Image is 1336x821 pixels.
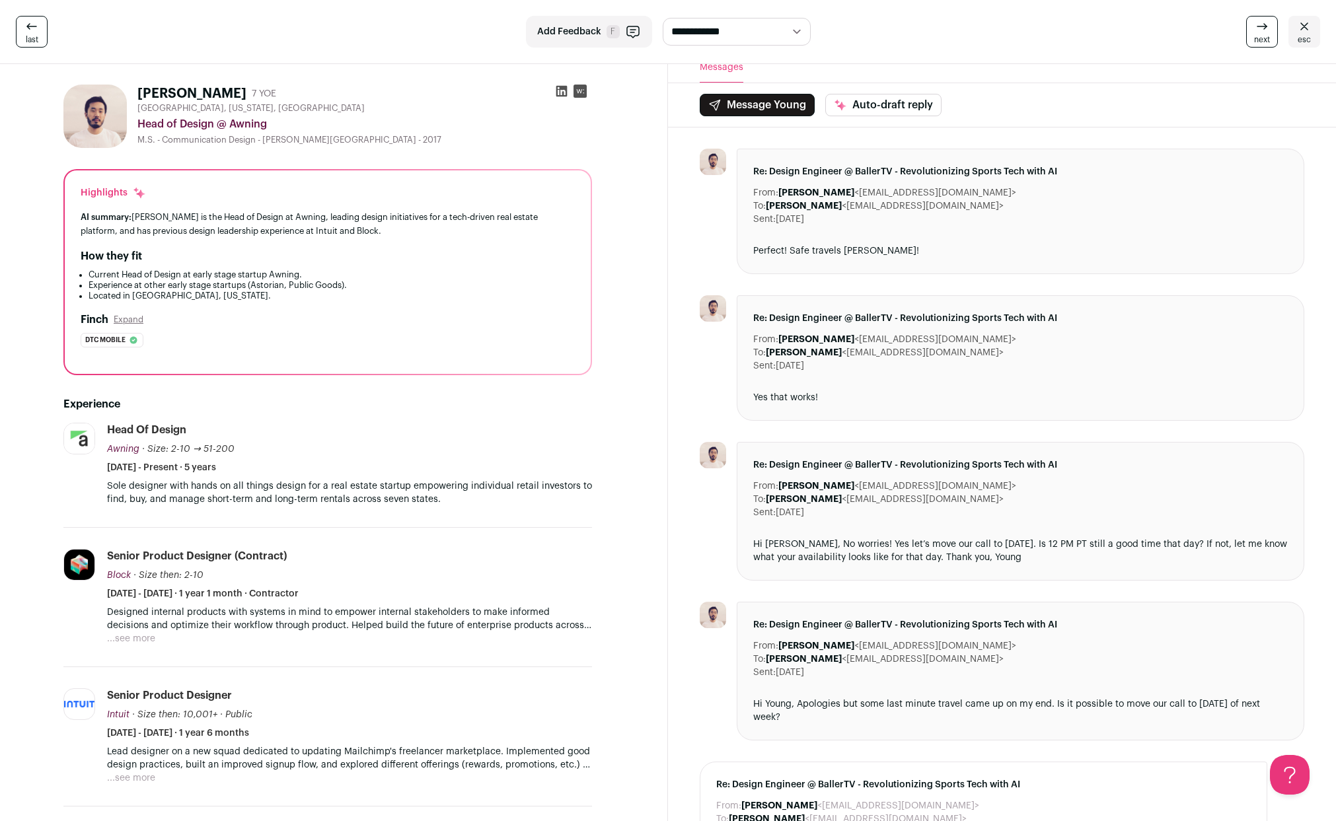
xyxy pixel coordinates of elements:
dd: <[EMAIL_ADDRESS][DOMAIN_NAME]> [766,653,1004,666]
h2: Experience [63,396,592,412]
dd: [DATE] [776,213,804,226]
button: Auto-draft reply [825,94,942,116]
a: last [16,16,48,48]
button: ...see more [107,632,155,645]
b: [PERSON_NAME] [778,335,854,344]
span: Awning [107,445,139,454]
img: 84d6cda9d93ab809ac70145ecf01bba99a36d7befe1a27c1d1b2b1b6aa8e6662.jpg [700,442,726,468]
dt: From: [716,799,741,812]
li: Current Head of Design at early stage startup Awning. [89,269,575,280]
b: [PERSON_NAME] [778,188,854,197]
dt: Sent: [753,213,776,226]
span: · Size: 2-10 → 51-200 [142,445,235,454]
span: esc [1298,34,1311,45]
span: last [26,34,38,45]
button: Expand [114,314,143,325]
span: [DATE] - [DATE] · 1 year 1 month · Contractor [107,587,299,600]
div: Highlights [81,186,146,199]
img: 84d6cda9d93ab809ac70145ecf01bba99a36d7befe1a27c1d1b2b1b6aa8e6662.jpg [700,602,726,628]
span: Re: Design Engineer @ BallerTV - Revolutionizing Sports Tech with AI [753,165,1288,178]
b: [PERSON_NAME] [766,495,842,504]
span: [DATE] - Present · 5 years [107,461,216,474]
button: Add Feedback F [526,16,652,48]
div: 7 YOE [252,87,276,100]
div: Head of Design @ Awning [137,116,592,132]
p: Sole designer with hands on all things design for a real estate startup empowering individual ret... [107,480,592,506]
b: [PERSON_NAME] [766,201,842,211]
div: [PERSON_NAME] is the Head of Design at Awning, leading design initiatives for a tech-driven real ... [81,210,575,238]
div: Yes that works! [753,391,1288,404]
dt: Sent: [753,506,776,519]
dd: <[EMAIL_ADDRESS][DOMAIN_NAME]> [741,799,979,812]
dd: <[EMAIL_ADDRESS][DOMAIN_NAME]> [766,346,1004,359]
dt: From: [753,186,778,199]
p: Lead designer on a new squad dedicated to updating Mailchimp's freelancer marketplace. Implemente... [107,745,592,771]
iframe: Help Scout Beacon - Open [1270,755,1310,795]
dt: To: [753,653,766,666]
span: Re: Design Engineer @ BallerTV - Revolutionizing Sports Tech with AI [753,618,1288,631]
img: 84d6cda9d93ab809ac70145ecf01bba99a36d7befe1a27c1d1b2b1b6aa8e6662.jpg [63,85,127,148]
img: 063e6e21db467e0fea59c004443fc3bf10cf4ada0dac12847339c93fdb63647b.png [64,701,94,707]
dd: <[EMAIL_ADDRESS][DOMAIN_NAME]> [778,333,1016,346]
button: Messages [700,53,743,83]
b: [PERSON_NAME] [778,641,854,651]
dt: From: [753,333,778,346]
h2: How they fit [81,248,142,264]
h1: [PERSON_NAME] [137,85,246,103]
img: d5b60fd2fced4dc8d6b0d927c1b4e2e2417aa0ce7f69e51a84ebab6e42a2dab8.jpg [64,423,94,454]
span: Intuit [107,710,130,719]
span: Re: Design Engineer @ BallerTV - Revolutionizing Sports Tech with AI [716,778,1251,791]
span: AI summary: [81,213,131,221]
li: Experience at other early stage startups (Astorian, Public Goods). [89,280,575,291]
dd: [DATE] [776,506,804,519]
span: F [607,25,620,38]
button: ...see more [107,771,155,785]
a: next [1246,16,1278,48]
dd: [DATE] [776,359,804,373]
span: Dtc mobile [85,334,126,347]
div: M.S. - Communication Design - [PERSON_NAME][GEOGRAPHIC_DATA] - 2017 [137,135,592,145]
span: [DATE] - [DATE] · 1 year 6 months [107,727,249,740]
dt: Sent: [753,666,776,679]
dt: To: [753,199,766,213]
b: [PERSON_NAME] [766,348,842,357]
b: [PERSON_NAME] [766,655,842,664]
span: · [220,708,223,721]
span: [GEOGRAPHIC_DATA], [US_STATE], [GEOGRAPHIC_DATA] [137,103,365,114]
div: Hi [PERSON_NAME], No worries! Yes let’s move our call to [DATE]. Is 12 PM PT still a good time th... [753,538,1288,564]
dd: <[EMAIL_ADDRESS][DOMAIN_NAME]> [778,186,1016,199]
dt: To: [753,346,766,359]
dd: <[EMAIL_ADDRESS][DOMAIN_NAME]> [778,639,1016,653]
dd: <[EMAIL_ADDRESS][DOMAIN_NAME]> [778,480,1016,493]
a: esc [1288,16,1320,48]
div: Perfect! Safe travels [PERSON_NAME]! [753,244,1288,258]
div: Head of Design [107,423,186,437]
button: Message Young [700,94,815,116]
h2: Finch [81,312,108,328]
img: 84d6cda9d93ab809ac70145ecf01bba99a36d7befe1a27c1d1b2b1b6aa8e6662.jpg [700,295,726,322]
p: Designed internal products with systems in mind to empower internal stakeholders to make informed... [107,606,592,632]
div: Senior Product Designer (contract) [107,549,287,563]
span: Add Feedback [537,25,601,38]
li: Located in [GEOGRAPHIC_DATA], [US_STATE]. [89,291,575,301]
div: Senior Product Designer [107,688,232,703]
span: Re: Design Engineer @ BallerTV - Revolutionizing Sports Tech with AI [753,458,1288,472]
dt: From: [753,639,778,653]
span: · Size then: 2-10 [133,571,204,580]
b: [PERSON_NAME] [741,801,817,810]
img: 84d6cda9d93ab809ac70145ecf01bba99a36d7befe1a27c1d1b2b1b6aa8e6662.jpg [700,149,726,175]
span: Block [107,571,131,580]
span: next [1254,34,1270,45]
dt: To: [753,493,766,506]
dt: From: [753,480,778,493]
span: Public [225,710,252,719]
span: · Size then: 10,001+ [132,710,217,719]
span: Re: Design Engineer @ BallerTV - Revolutionizing Sports Tech with AI [753,312,1288,325]
div: Hi Young, Apologies but some last minute travel came up on my end. Is it possible to move our cal... [753,697,1288,724]
img: 629346f72100cfd41036d28ceba3b0d2a8fc15e1c1109cd98575612ef86e173b [64,550,94,580]
dt: Sent: [753,359,776,373]
dd: <[EMAIL_ADDRESS][DOMAIN_NAME]> [766,493,1004,506]
dd: <[EMAIL_ADDRESS][DOMAIN_NAME]> [766,199,1004,213]
b: [PERSON_NAME] [778,482,854,491]
dd: [DATE] [776,666,804,679]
